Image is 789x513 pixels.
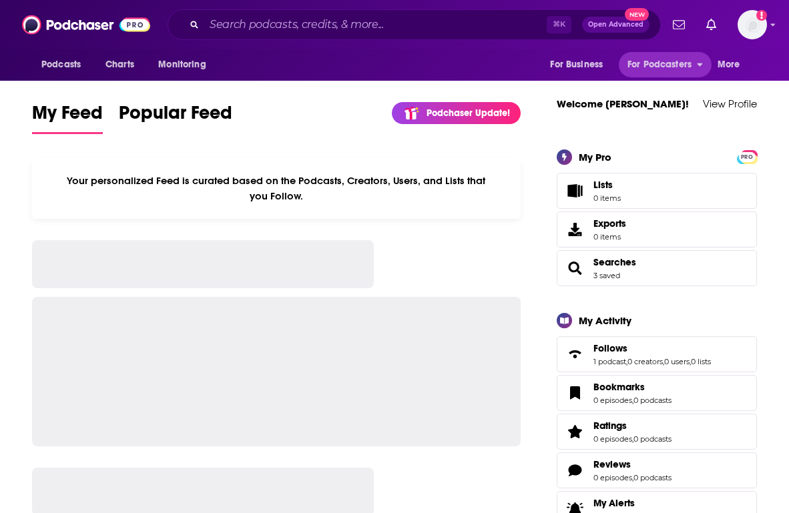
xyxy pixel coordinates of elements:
button: Open AdvancedNew [582,17,649,33]
span: My Alerts [593,497,635,509]
a: Ratings [561,422,588,441]
a: 0 episodes [593,434,632,444]
div: My Pro [579,151,611,163]
a: 1 podcast [593,357,626,366]
a: Ratings [593,420,672,432]
button: open menu [32,52,98,77]
div: Search podcasts, credits, & more... [168,9,661,40]
span: , [632,434,633,444]
a: Reviews [561,461,588,480]
span: Charts [105,55,134,74]
span: Exports [561,220,588,239]
a: 0 podcasts [633,434,672,444]
a: 0 lists [691,357,711,366]
span: Bookmarks [557,375,757,411]
a: View Profile [703,97,757,110]
a: Follows [561,345,588,364]
a: Popular Feed [119,101,232,134]
span: Popular Feed [119,101,232,132]
span: ⌘ K [547,16,571,33]
span: Exports [593,217,626,229]
span: Reviews [593,458,631,470]
button: open menu [541,52,619,77]
span: 0 items [593,193,621,203]
span: PRO [739,152,755,162]
a: 0 podcasts [633,473,672,482]
span: For Business [550,55,603,74]
span: , [632,396,633,405]
span: Lists [561,181,588,200]
p: Podchaser Update! [427,107,510,119]
button: open menu [619,52,711,77]
a: Searches [593,256,636,268]
span: Podcasts [41,55,81,74]
a: My Feed [32,101,103,134]
a: Show notifications dropdown [701,13,722,36]
a: 0 episodes [593,473,632,482]
span: Ratings [593,420,627,432]
a: 3 saved [593,271,620,280]
button: Show profile menu [738,10,767,39]
a: PRO [739,151,755,161]
span: Ratings [557,414,757,450]
a: Welcome [PERSON_NAME]! [557,97,689,110]
svg: Add a profile image [756,10,767,21]
div: My Activity [579,314,631,327]
a: Searches [561,259,588,278]
a: 0 podcasts [633,396,672,405]
span: Open Advanced [588,21,643,28]
span: , [626,357,627,366]
a: Follows [593,342,711,354]
a: Exports [557,211,757,247]
img: User Profile [738,10,767,39]
a: Bookmarks [561,384,588,402]
span: Logged in as CFields [738,10,767,39]
span: , [632,473,633,482]
button: open menu [708,52,757,77]
a: Charts [97,52,142,77]
input: Search podcasts, credits, & more... [204,14,547,35]
span: Reviews [557,452,757,488]
span: Lists [593,179,621,191]
img: Podchaser - Follow, Share and Rate Podcasts [22,12,150,37]
span: Monitoring [158,55,206,74]
a: Show notifications dropdown [668,13,690,36]
span: , [663,357,664,366]
span: 0 items [593,232,626,241]
span: , [690,357,691,366]
a: 0 users [664,357,690,366]
span: Lists [593,179,613,191]
a: Bookmarks [593,381,672,393]
a: Lists [557,173,757,209]
div: Your personalized Feed is curated based on the Podcasts, Creators, Users, and Lists that you Follow. [32,158,521,219]
span: More [718,55,740,74]
a: 0 creators [627,357,663,366]
span: New [625,8,649,21]
span: Follows [593,342,627,354]
span: For Podcasters [627,55,692,74]
span: Searches [557,250,757,286]
span: My Feed [32,101,103,132]
span: Follows [557,336,757,372]
button: open menu [149,52,223,77]
a: 0 episodes [593,396,632,405]
span: Bookmarks [593,381,645,393]
a: Reviews [593,458,672,470]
